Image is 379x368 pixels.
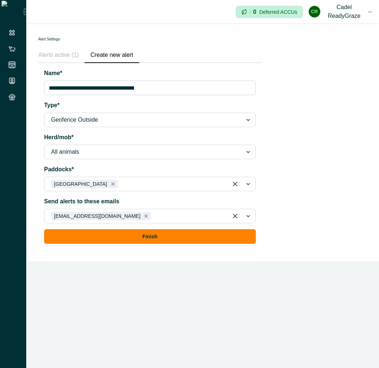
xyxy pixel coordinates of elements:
[85,48,139,63] button: Create new alert
[109,180,117,188] div: Remove Brownest Field
[253,9,257,15] p: 0
[44,101,251,110] label: Type*
[142,212,150,220] div: Remove cadel@agriprove.io
[38,36,60,42] p: Alert Settings
[229,210,241,222] div: Clear selected options
[44,69,251,78] label: Name*
[44,165,251,174] label: Paddocks*
[54,213,140,219] span: [EMAIL_ADDRESS][DOMAIN_NAME]
[44,197,251,206] label: Send alerts to these emails
[54,181,107,187] span: [GEOGRAPHIC_DATA]
[44,229,256,244] button: Finish
[229,178,241,190] div: Clear selected options
[38,48,85,63] button: Alerts active (1)
[259,9,297,15] p: Deferred ACCUs
[1,1,24,23] img: Logo
[44,133,251,142] label: Herd/mob*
